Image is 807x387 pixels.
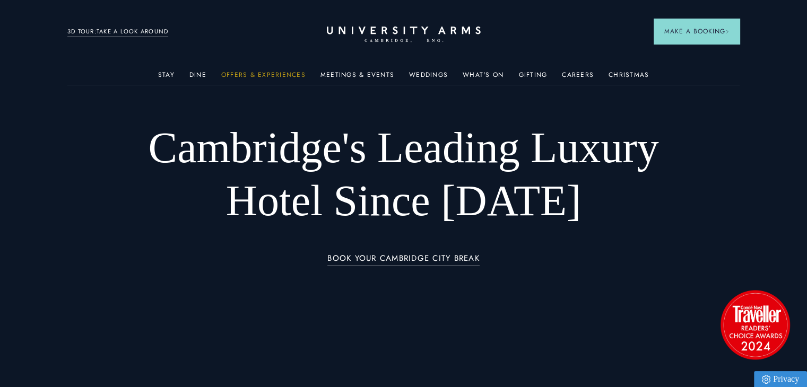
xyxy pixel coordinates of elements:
[135,121,673,227] h1: Cambridge's Leading Luxury Hotel Since [DATE]
[654,19,740,44] button: Make a BookingArrow icon
[762,375,770,384] img: Privacy
[725,30,729,33] img: Arrow icon
[320,71,394,85] a: Meetings & Events
[189,71,206,85] a: Dine
[664,27,729,36] span: Make a Booking
[609,71,649,85] a: Christmas
[327,27,481,43] a: Home
[562,71,594,85] a: Careers
[67,27,169,37] a: 3D TOUR:TAKE A LOOK AROUND
[158,71,175,85] a: Stay
[327,254,480,266] a: BOOK YOUR CAMBRIDGE CITY BREAK
[221,71,306,85] a: Offers & Experiences
[754,371,807,387] a: Privacy
[409,71,448,85] a: Weddings
[715,285,795,364] img: image-2524eff8f0c5d55edbf694693304c4387916dea5-1501x1501-png
[463,71,504,85] a: What's On
[518,71,547,85] a: Gifting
